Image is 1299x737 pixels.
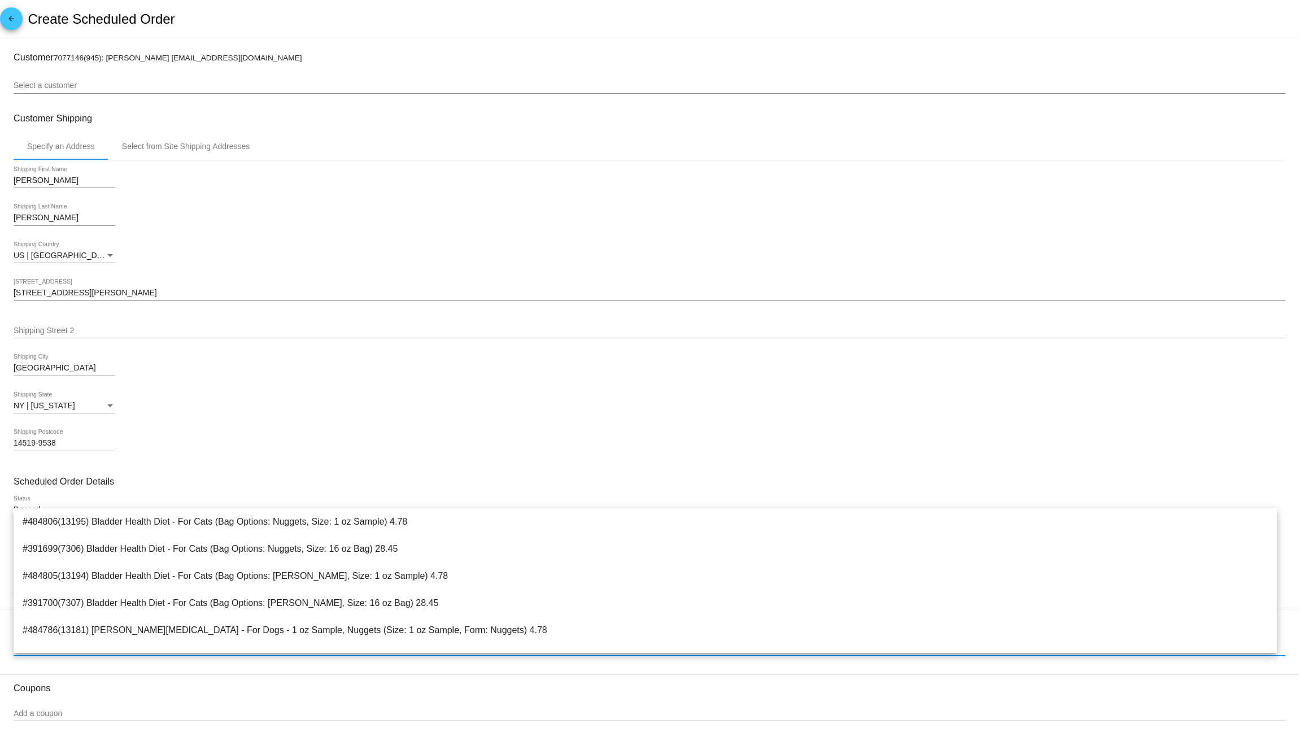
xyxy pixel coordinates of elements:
mat-select: Shipping Country [14,251,115,260]
span: NY | [US_STATE] [14,401,75,410]
input: Add a coupon [14,709,1285,718]
input: Shipping Street 2 [14,326,1285,335]
mat-select: Status [14,505,115,514]
mat-icon: arrow_back [5,15,18,28]
h3: Customer [14,52,1285,63]
span: US | [GEOGRAPHIC_DATA] [14,251,114,260]
span: #484786(13181) [PERSON_NAME][MEDICAL_DATA] - For Dogs - 1 oz Sample, Nuggets (Size: 1 oz Sample, ... [23,617,1268,644]
span: #391700(7307) Bladder Health Diet - For Cats (Bag Options: [PERSON_NAME], Size: 16 oz Bag) 28.45 [23,590,1268,617]
h2: Create Scheduled Order [28,11,175,27]
mat-select: Shipping State [14,402,115,411]
input: Shipping Street 1 [14,289,1285,298]
h3: Customer Shipping [14,113,1285,124]
input: Shipping Postcode [14,439,115,448]
span: #484814(13204) [PERSON_NAME][MEDICAL_DATA] - For Dogs - 1 oz Sample, [PERSON_NAME] (Size: 1 oz Sa... [23,644,1268,671]
span: #391699(7306) Bladder Health Diet - For Cats (Bag Options: Nuggets, Size: 16 oz Bag) 28.45 [23,535,1268,562]
input: Select a customer [14,81,1285,90]
input: Shipping Last Name [14,213,115,223]
span: #484805(13194) Bladder Health Diet - For Cats (Bag Options: [PERSON_NAME], Size: 1 oz Sample) 4.78 [23,562,1268,590]
h3: Coupons [14,674,1285,694]
h3: Scheduled Order Details [14,476,1285,487]
div: Select from Site Shipping Addresses [122,142,250,151]
input: Shipping City [14,364,115,373]
small: 7077146(945): [PERSON_NAME] [EMAIL_ADDRESS][DOMAIN_NAME] [54,54,302,62]
span: #484806(13195) Bladder Health Diet - For Cats (Bag Options: Nuggets, Size: 1 oz Sample) 4.78 [23,508,1268,535]
input: Shipping First Name [14,176,115,185]
div: Specify an Address [27,142,95,151]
